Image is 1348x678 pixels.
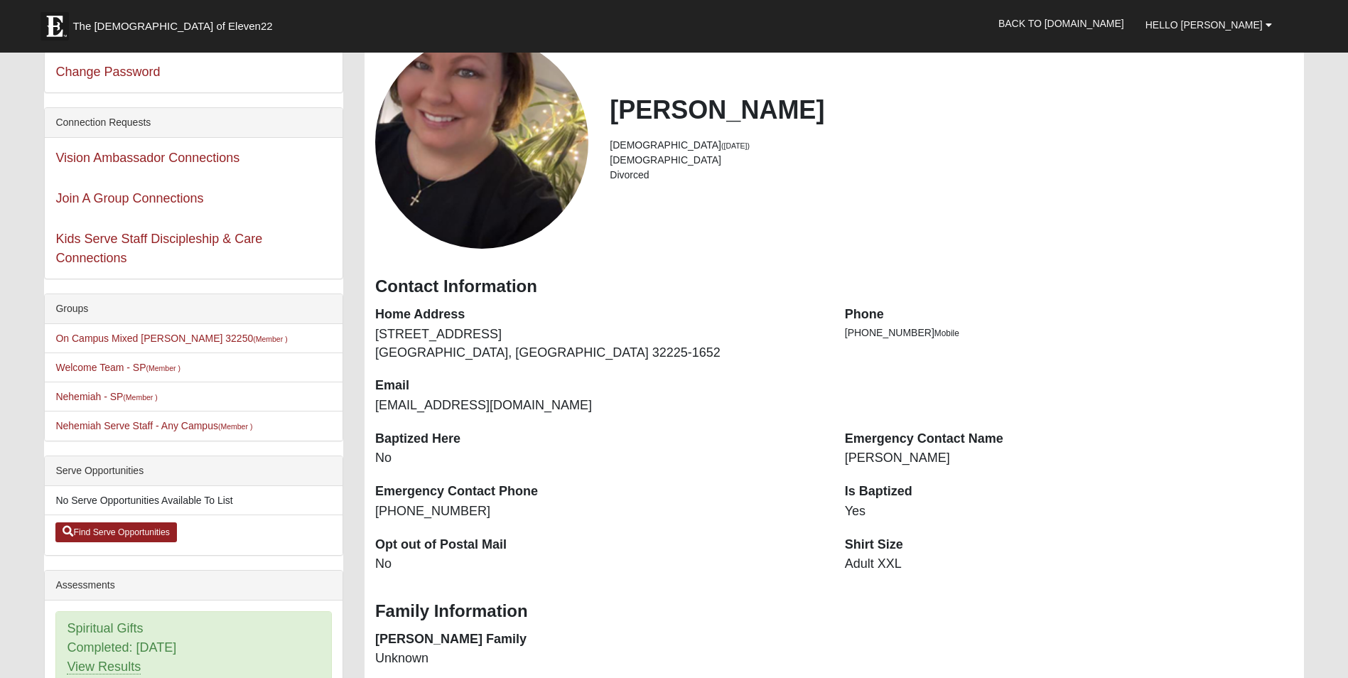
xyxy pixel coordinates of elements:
a: Change Password [55,65,160,79]
a: Nehemiah Serve Staff - Any Campus(Member ) [55,420,252,431]
a: Join A Group Connections [55,191,203,205]
li: [DEMOGRAPHIC_DATA] [610,153,1293,168]
small: ([DATE]) [721,141,750,150]
a: Welcome Team - SP(Member ) [55,362,180,373]
div: Serve Opportunities [45,456,343,486]
li: [DEMOGRAPHIC_DATA] [610,138,1293,153]
dd: Yes [845,502,1293,521]
a: Back to [DOMAIN_NAME] [988,6,1135,41]
dt: Home Address [375,306,824,324]
dt: Email [375,377,824,395]
a: The [DEMOGRAPHIC_DATA] of Eleven22 [33,5,318,41]
dt: Phone [845,306,1293,324]
dt: Emergency Contact Phone [375,483,824,501]
dt: Shirt Size [845,536,1293,554]
span: The [DEMOGRAPHIC_DATA] of Eleven22 [72,19,272,33]
small: (Member ) [253,335,287,343]
img: Eleven22 logo [41,12,69,41]
a: Find Serve Opportunities [55,522,177,542]
dd: No [375,449,824,468]
a: View Fullsize Photo [375,36,588,249]
a: Vision Ambassador Connections [55,151,239,165]
div: Connection Requests [45,108,343,138]
dd: [EMAIL_ADDRESS][DOMAIN_NAME] [375,397,824,415]
span: Mobile [934,328,959,338]
dd: [STREET_ADDRESS] [GEOGRAPHIC_DATA], [GEOGRAPHIC_DATA] 32225-1652 [375,325,824,362]
div: Groups [45,294,343,324]
li: No Serve Opportunities Available To List [45,486,343,515]
dd: No [375,555,824,574]
dd: Adult XXL [845,555,1293,574]
a: Kids Serve Staff Discipleship & Care Connections [55,232,262,265]
dt: Baptized Here [375,430,824,448]
dd: [PHONE_NUMBER] [375,502,824,521]
small: (Member ) [146,364,180,372]
h3: Family Information [375,601,1293,622]
li: Divorced [610,168,1293,183]
small: (Member ) [218,422,252,431]
dd: Unknown [375,650,824,668]
a: View Results [67,660,141,674]
h2: [PERSON_NAME] [610,95,1293,125]
span: Hello [PERSON_NAME] [1145,19,1263,31]
dt: Is Baptized [845,483,1293,501]
h3: Contact Information [375,276,1293,297]
li: [PHONE_NUMBER] [845,325,1293,340]
small: (Member ) [123,393,157,402]
a: Hello [PERSON_NAME] [1135,7,1283,43]
dd: [PERSON_NAME] [845,449,1293,468]
dt: [PERSON_NAME] Family [375,630,824,649]
div: Assessments [45,571,343,601]
a: On Campus Mixed [PERSON_NAME] 32250(Member ) [55,333,287,344]
dt: Emergency Contact Name [845,430,1293,448]
a: Nehemiah - SP(Member ) [55,391,157,402]
dt: Opt out of Postal Mail [375,536,824,554]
